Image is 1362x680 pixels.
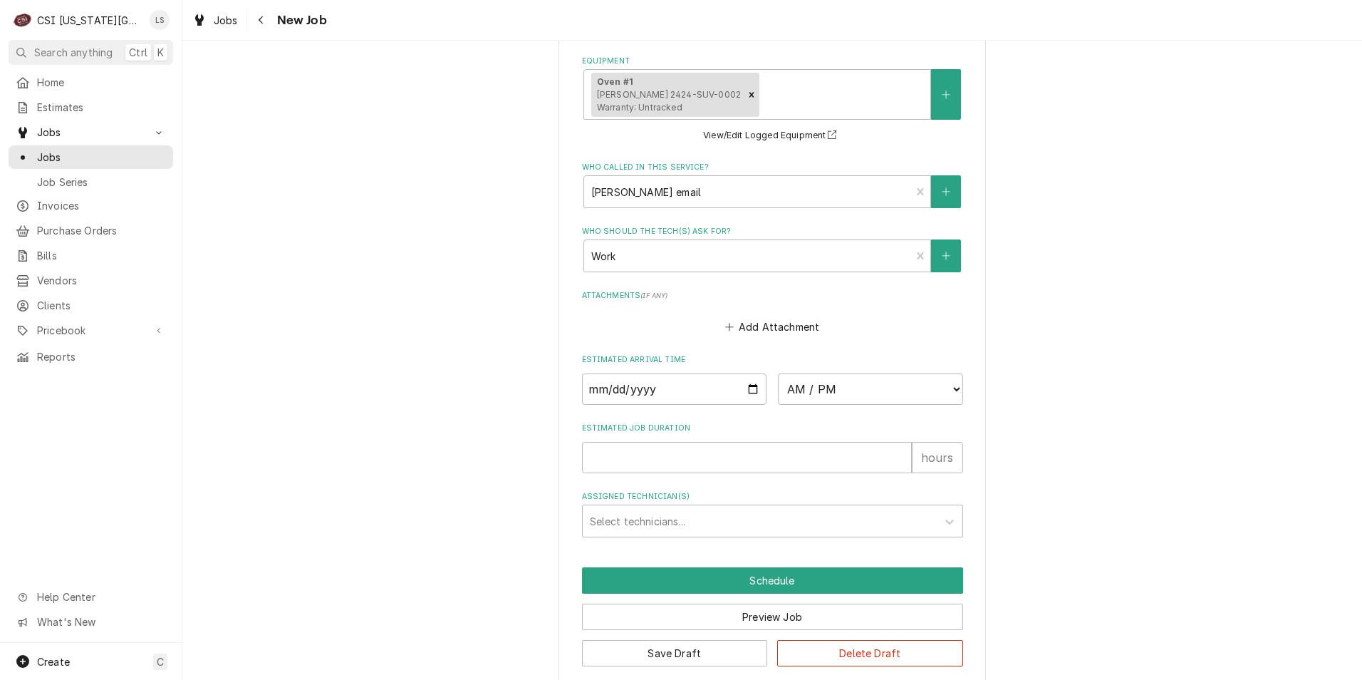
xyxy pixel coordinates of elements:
span: Bills [37,248,166,263]
svg: Create New Contact [942,187,950,197]
div: Attachments [582,290,963,337]
label: Attachments [582,290,963,302]
button: Create New Contact [931,239,961,272]
a: Reports [9,345,173,369]
span: Jobs [37,150,166,165]
span: [PERSON_NAME] 2424-SUV-0002 Warranty: Untracked [597,89,741,113]
a: Jobs [9,145,173,169]
label: Assigned Technician(s) [582,491,963,503]
div: CSI Kansas City's Avatar [13,10,33,30]
button: Search anythingCtrlK [9,40,173,65]
span: Estimates [37,100,166,115]
div: hours [912,442,963,473]
div: Estimated Job Duration [582,423,963,473]
div: C [13,10,33,30]
div: LS [150,10,170,30]
button: Preview Job [582,604,963,630]
button: Add Attachment [722,316,822,336]
span: New Job [273,11,327,30]
select: Time Select [778,374,963,405]
a: Purchase Orders [9,219,173,242]
span: Reports [37,349,166,364]
div: Button Group Row [582,630,963,666]
span: Job Series [37,175,166,190]
button: View/Edit Logged Equipment [701,127,843,145]
button: Save Draft [582,640,768,666]
label: Who should the tech(s) ask for? [582,226,963,237]
span: Invoices [37,198,166,213]
a: Clients [9,294,173,317]
button: Create New Equipment [931,69,961,120]
label: Estimated Arrival Time [582,354,963,366]
a: Go to Pricebook [9,319,173,342]
span: K [157,45,164,60]
a: Estimates [9,96,173,119]
a: Vendors [9,269,173,292]
div: Button Group [582,567,963,666]
button: Navigate back [250,9,273,31]
svg: Create New Equipment [942,90,950,100]
label: Who called in this service? [582,162,963,173]
span: Pricebook [37,323,145,338]
div: Assigned Technician(s) [582,491,963,537]
div: Remove [object Object] [744,73,759,117]
span: Search anything [34,45,113,60]
div: Button Group Row [582,594,963,630]
div: Button Group Row [582,567,963,594]
div: Equipment [582,56,963,144]
button: Create New Contact [931,175,961,208]
span: Clients [37,298,166,313]
a: Go to Jobs [9,120,173,144]
span: What's New [37,614,165,629]
div: Who called in this service? [582,162,963,208]
div: Who should the tech(s) ask for? [582,226,963,272]
span: Ctrl [129,45,147,60]
a: Invoices [9,194,173,217]
a: Go to What's New [9,610,173,634]
span: C [157,654,164,669]
a: Jobs [187,9,244,32]
div: CSI [US_STATE][GEOGRAPHIC_DATA] [37,13,142,28]
span: Jobs [37,125,145,140]
button: Schedule [582,567,963,594]
div: Lindy Springer's Avatar [150,10,170,30]
span: Create [37,656,70,668]
span: Jobs [214,13,238,28]
label: Estimated Job Duration [582,423,963,434]
span: Purchase Orders [37,223,166,238]
span: Vendors [37,273,166,288]
span: Help Center [37,589,165,604]
button: Delete Draft [777,640,963,666]
a: Bills [9,244,173,267]
input: Date [582,374,767,405]
span: Home [37,75,166,90]
label: Equipment [582,56,963,67]
svg: Create New Contact [942,251,950,261]
a: Home [9,71,173,94]
span: ( if any ) [640,292,667,299]
div: Estimated Arrival Time [582,354,963,405]
a: Go to Help Center [9,585,173,609]
a: Job Series [9,170,173,194]
strong: Oven #1 [597,76,633,87]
